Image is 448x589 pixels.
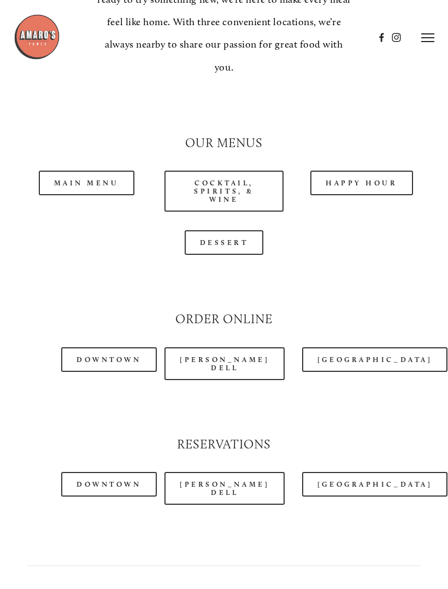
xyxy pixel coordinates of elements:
a: [GEOGRAPHIC_DATA] [302,472,447,497]
a: Dessert [185,230,264,255]
h2: Our Menus [27,135,421,152]
h2: Reservations [27,436,421,453]
a: Downtown [61,347,156,372]
a: [PERSON_NAME] Dell [164,472,285,505]
a: [GEOGRAPHIC_DATA] [302,347,447,372]
a: Downtown [61,472,156,497]
a: Main Menu [39,171,134,195]
img: Amaro's Table [14,14,60,60]
a: Happy Hour [310,171,413,195]
a: [PERSON_NAME] Dell [164,347,285,380]
a: Cocktail, Spirits, & Wine [164,171,284,212]
h2: Order Online [27,311,421,328]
